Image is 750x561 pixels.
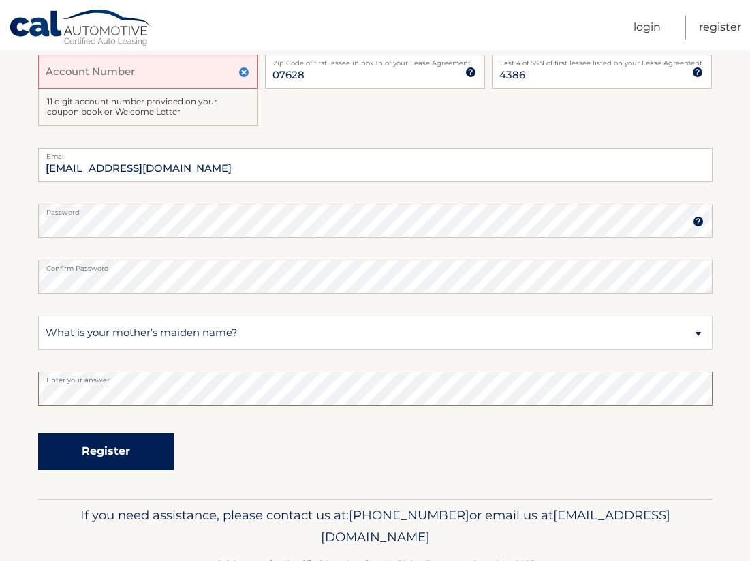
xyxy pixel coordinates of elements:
img: tooltip.svg [692,67,703,78]
input: Zip Code [265,55,485,89]
label: Last 4 of SSN of first lessee listed on your Lease Agreement [492,55,712,65]
p: If you need assistance, please contact us at: or email us at [47,504,704,548]
img: tooltip.svg [693,216,704,227]
input: Email [38,148,713,182]
label: Confirm Password [38,260,713,271]
a: Register [699,16,741,40]
input: SSN or EIN (last 4 digits only) [492,55,712,89]
a: Login [634,16,661,40]
div: 11 digit account number provided on your coupon book or Welcome Letter [38,89,258,126]
label: Enter your answer [38,372,713,382]
img: tooltip.svg [465,67,476,78]
label: Email [38,148,713,159]
input: Account Number [38,55,258,89]
span: [PHONE_NUMBER] [349,507,469,523]
label: Zip Code of first lessee in box 1b of your Lease Agreement [265,55,485,65]
img: close.svg [238,67,249,78]
label: Password [38,204,713,215]
button: Register [38,433,174,470]
a: Cal Automotive [9,9,152,48]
